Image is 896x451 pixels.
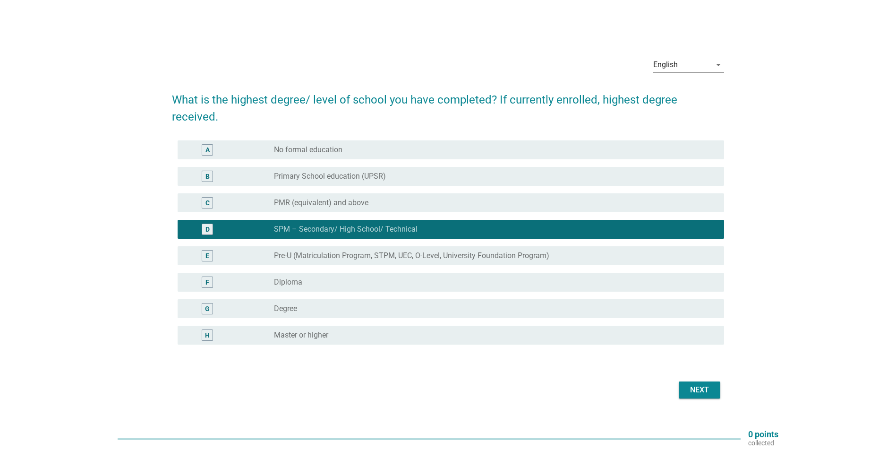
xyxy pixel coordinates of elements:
[274,198,368,208] label: PMR (equivalent) and above
[679,382,720,399] button: Next
[653,61,678,69] div: English
[205,145,210,155] div: A
[274,304,297,313] label: Degree
[205,225,210,234] div: D
[748,439,778,447] p: collected
[172,82,724,125] h2: What is the highest degree/ level of school you have completed? If currently enrolled, highest de...
[686,384,713,396] div: Next
[205,198,210,208] div: C
[713,59,724,70] i: arrow_drop_down
[205,172,210,182] div: B
[274,145,342,155] label: No formal education
[205,251,209,261] div: E
[274,251,549,260] label: Pre-U (Matriculation Program, STPM, UEC, O-Level, University Foundation Program)
[274,330,328,340] label: Master or higher
[205,304,210,314] div: G
[274,278,302,287] label: Diploma
[748,430,778,439] p: 0 points
[274,225,418,234] label: SPM – Secondary/ High School/ Technical
[274,172,386,181] label: Primary School education (UPSR)
[205,278,209,287] div: F
[205,330,210,340] div: H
